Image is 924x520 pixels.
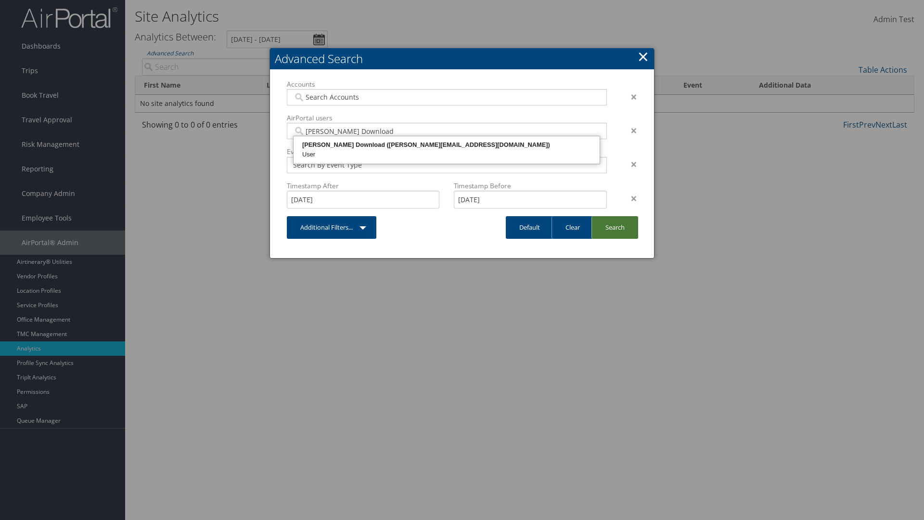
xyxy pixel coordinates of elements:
[287,181,439,191] label: Timestamp After
[454,181,606,191] label: Timestamp Before
[270,48,654,69] h2: Advanced Search
[614,125,644,136] div: ×
[293,92,600,102] input: Search Accounts
[506,216,553,239] a: Default
[293,160,600,170] input: Search By Event Type
[614,158,644,170] div: ×
[287,113,607,123] label: AirPortal users
[287,79,607,89] label: Accounts
[287,147,607,156] label: Events
[638,47,649,66] a: Close
[614,193,644,204] div: ×
[552,216,593,239] a: Clear
[287,216,376,239] a: Additional Filters...
[295,150,598,159] div: User
[293,126,600,136] input: Search Accounts
[295,140,598,150] div: [PERSON_NAME] Download ([PERSON_NAME][EMAIL_ADDRESS][DOMAIN_NAME])
[614,91,644,103] div: ×
[591,216,638,239] a: Search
